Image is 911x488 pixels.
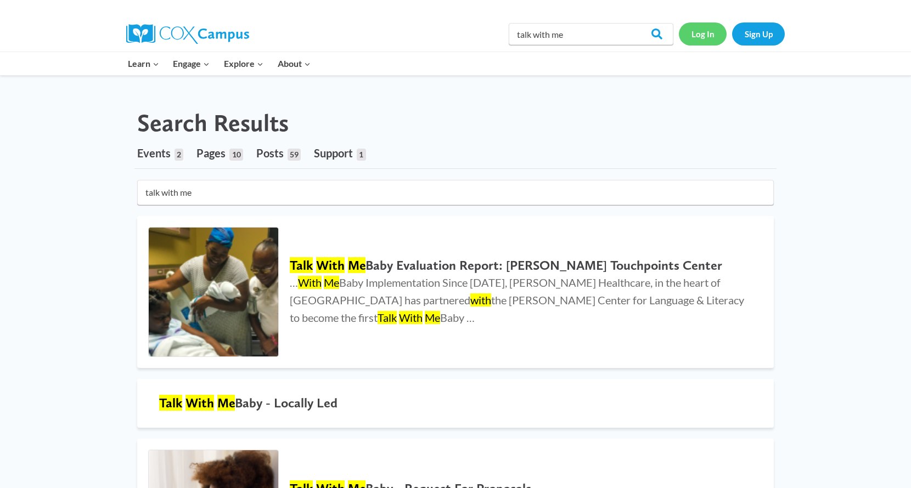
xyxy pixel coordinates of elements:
[159,395,182,411] mark: Talk
[137,180,774,205] input: Search for...
[256,138,301,168] a: Posts59
[196,146,226,160] span: Pages
[298,276,322,289] mark: With
[196,138,243,168] a: Pages10
[732,22,785,45] a: Sign Up
[271,52,318,75] button: Child menu of About
[137,379,774,428] a: Talk With MeBaby - Locally Led
[137,146,171,160] span: Events
[121,52,317,75] nav: Primary Navigation
[137,216,774,368] a: Talk With Me Baby Evaluation Report: Brazelton Touchpoints Center Talk With MeBaby Evaluation Rep...
[679,22,727,45] a: Log In
[166,52,217,75] button: Child menu of Engage
[399,311,423,324] mark: With
[509,23,673,45] input: Search Cox Campus
[290,257,313,273] mark: Talk
[121,52,166,75] button: Child menu of Learn
[217,395,235,411] mark: Me
[137,138,183,168] a: Events2
[348,257,365,273] mark: Me
[679,22,785,45] nav: Secondary Navigation
[314,146,353,160] span: Support
[175,149,183,161] span: 2
[314,138,365,168] a: Support1
[217,52,271,75] button: Child menu of Explore
[185,395,214,411] mark: With
[288,149,301,161] span: 59
[290,276,744,324] span: … Baby Implementation Since [DATE], [PERSON_NAME] Healthcare, in the heart of [GEOGRAPHIC_DATA] h...
[229,149,243,161] span: 10
[316,257,345,273] mark: With
[256,146,284,160] span: Posts
[470,293,491,307] mark: with
[149,228,278,357] img: Talk With Me Baby Evaluation Report: Brazelton Touchpoints Center
[357,149,365,161] span: 1
[126,24,249,44] img: Cox Campus
[159,395,752,411] h2: Baby - Locally Led
[425,311,440,324] mark: Me
[324,276,339,289] mark: Me
[137,109,289,138] h1: Search Results
[290,258,752,274] h2: Baby Evaluation Report: [PERSON_NAME] Touchpoints Center
[378,311,397,324] mark: Talk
